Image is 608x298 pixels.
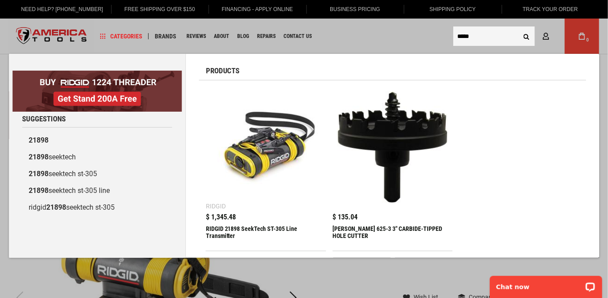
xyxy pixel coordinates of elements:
[206,67,240,75] span: Products
[22,199,172,216] a: ridgid21898seektech st-305
[29,170,48,178] b: 21898
[151,30,180,42] a: Brands
[206,87,326,251] a: RIDGID 21898 SeekTech ST-305 Line Transmitter Ridgid $ 1,345.48 RIDGID 21898 SeekTech ST-305 Line...
[22,132,172,149] a: 21898
[155,33,176,39] span: Brands
[22,182,172,199] a: 21898seektech st-305 line
[12,71,182,112] img: BOGO: Buy RIDGID® 1224 Threader, Get Stand 200A Free!
[12,71,182,77] a: BOGO: Buy RIDGID® 1224 Threader, Get Stand 200A Free!
[206,203,226,209] div: Ridgid
[332,87,452,251] a: GREENLEE 625-3 3 $ 135.04 [PERSON_NAME] 625-3 3" CARBIDE-TIPPED HOLE CUTTER
[22,166,172,182] a: 21898seektech st-305
[518,28,535,45] button: Search
[29,186,48,195] b: 21898
[332,214,358,221] span: $ 135.04
[206,225,326,246] div: RIDGID 21898 SeekTech ST-305 Line Transmitter
[206,214,236,221] span: $ 1,345.48
[96,30,146,42] a: Categories
[484,270,608,298] iframe: LiveChat chat widget
[46,203,66,211] b: 21898
[332,225,452,246] div: GREENLEE 625-3 3
[22,149,172,166] a: 21898seektech
[100,33,142,39] span: Categories
[29,153,48,161] b: 21898
[29,136,48,144] b: 21898
[22,115,66,123] span: Suggestions
[210,91,321,203] img: RIDGID 21898 SeekTech ST-305 Line Transmitter
[337,91,448,203] img: GREENLEE 625-3 3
